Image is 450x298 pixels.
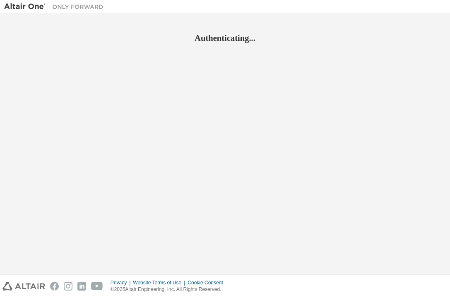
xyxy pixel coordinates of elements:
[133,279,188,286] div: Website Terms of Use
[2,282,45,291] img: altair_logo.svg
[111,279,133,286] div: Privacy
[4,2,108,11] img: Altair One
[91,282,103,291] img: youtube.svg
[4,33,446,43] h2: Authenticating...
[64,282,72,291] img: instagram.svg
[111,286,228,293] p: © 2025 Altair Engineering, Inc. All Rights Reserved.
[50,282,59,291] img: facebook.svg
[188,279,228,286] div: Cookie Consent
[77,282,86,291] img: linkedin.svg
